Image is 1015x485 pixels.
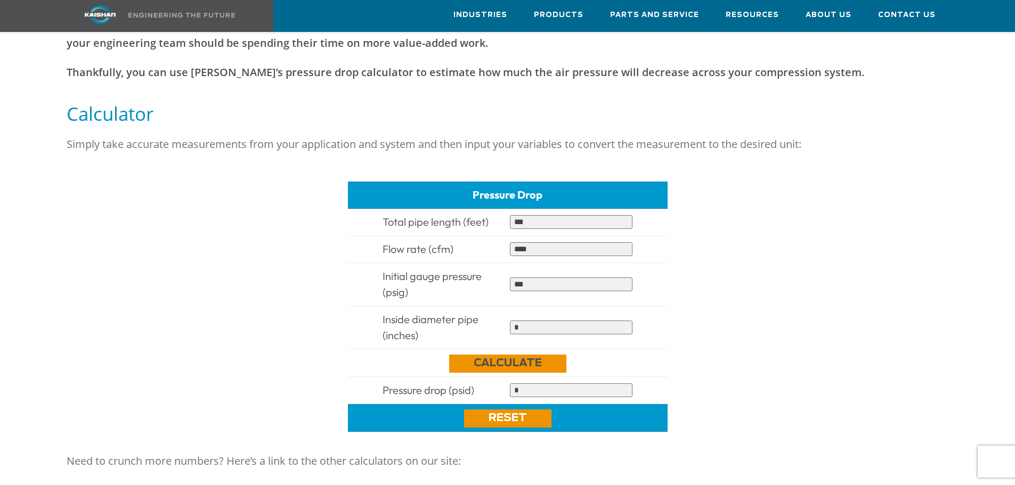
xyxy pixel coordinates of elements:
[464,409,551,428] a: Reset
[67,62,949,83] p: Thankfully, you can use [PERSON_NAME]’s pressure drop calculator to estimate how much the air pre...
[806,1,851,29] a: About Us
[473,188,542,201] span: Pressure Drop
[726,9,779,21] span: Resources
[453,1,507,29] a: Industries
[128,13,235,18] img: Engineering the future
[383,313,478,342] span: Inside diameter pipe (inches)
[610,1,699,29] a: Parts and Service
[534,9,583,21] span: Products
[383,242,453,256] span: Flow rate (cfm)
[534,1,583,29] a: Products
[67,134,949,155] p: Simply take accurate measurements from your application and system and then input your variables ...
[453,9,507,21] span: Industries
[806,9,851,21] span: About Us
[60,5,140,24] img: kaishan logo
[449,355,566,373] a: Calculate
[610,9,699,21] span: Parts and Service
[383,269,482,299] span: Initial gauge pressure (psig)
[67,450,949,472] p: Need to crunch more numbers? Here’s a link to the other calculators on our site:
[878,1,936,29] a: Contact Us
[383,383,474,397] span: Pressure drop (psid)
[383,215,489,228] span: Total pipe length (feet)
[67,102,949,126] h5: Calculator
[878,9,936,21] span: Contact Us
[726,1,779,29] a: Resources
